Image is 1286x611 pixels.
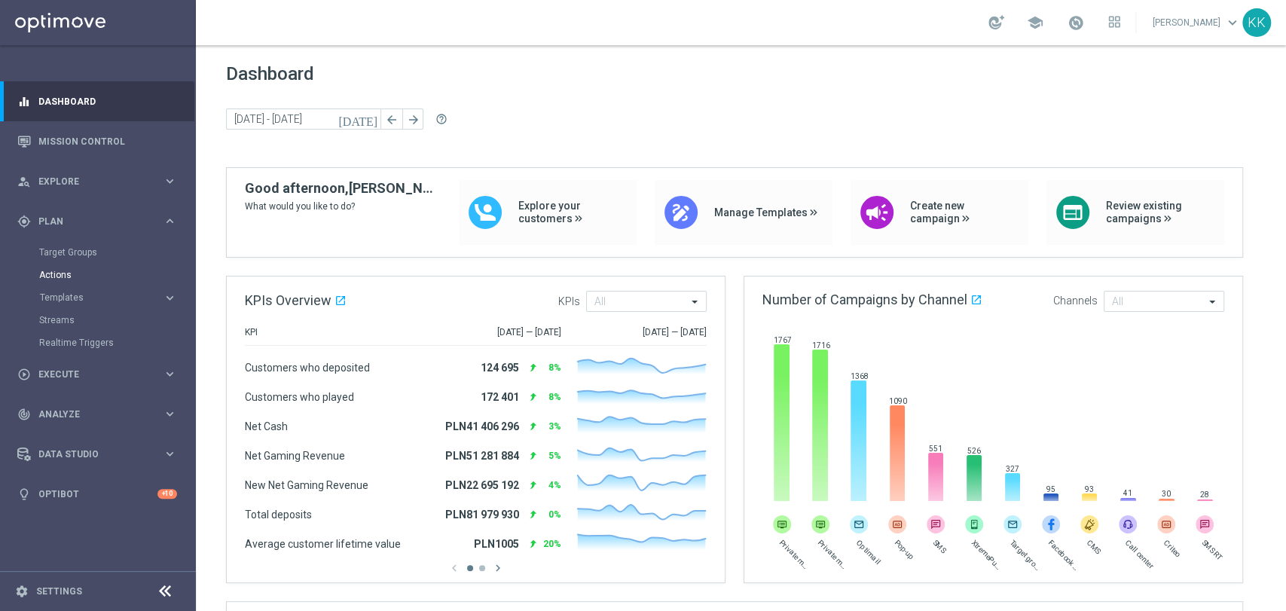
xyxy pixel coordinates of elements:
[17,175,31,188] i: person_search
[163,367,177,381] i: keyboard_arrow_right
[163,447,177,461] i: keyboard_arrow_right
[39,337,157,349] a: Realtime Triggers
[17,488,178,500] button: lightbulb Optibot +10
[39,314,157,326] a: Streams
[39,269,157,281] a: Actions
[39,331,194,354] div: Realtime Triggers
[17,95,31,108] i: equalizer
[163,407,177,421] i: keyboard_arrow_right
[38,217,163,226] span: Plan
[163,214,177,228] i: keyboard_arrow_right
[40,293,148,302] span: Templates
[17,175,163,188] div: Explore
[38,450,163,459] span: Data Studio
[17,487,31,501] i: lightbulb
[17,81,177,121] div: Dashboard
[38,370,163,379] span: Execute
[17,368,31,381] i: play_circle_outline
[38,121,177,161] a: Mission Control
[157,489,177,499] div: +10
[39,292,178,304] button: Templates keyboard_arrow_right
[38,474,157,514] a: Optibot
[17,215,31,228] i: gps_fixed
[1224,14,1241,31] span: keyboard_arrow_down
[39,286,194,309] div: Templates
[17,215,178,228] button: gps_fixed Plan keyboard_arrow_right
[1151,11,1242,34] a: [PERSON_NAME]keyboard_arrow_down
[17,121,177,161] div: Mission Control
[163,291,177,305] i: keyboard_arrow_right
[17,176,178,188] button: person_search Explore keyboard_arrow_right
[17,448,178,460] button: Data Studio keyboard_arrow_right
[39,264,194,286] div: Actions
[39,246,157,258] a: Target Groups
[17,368,163,381] div: Execute
[38,81,177,121] a: Dashboard
[17,474,177,514] div: Optibot
[38,177,163,186] span: Explore
[1027,14,1043,31] span: school
[1242,8,1271,37] div: KK
[17,408,31,421] i: track_changes
[17,136,178,148] button: Mission Control
[163,174,177,188] i: keyboard_arrow_right
[39,241,194,264] div: Target Groups
[36,587,82,596] a: Settings
[38,410,163,419] span: Analyze
[17,96,178,108] button: equalizer Dashboard
[39,309,194,331] div: Streams
[17,408,178,420] button: track_changes Analyze keyboard_arrow_right
[17,368,178,380] button: play_circle_outline Execute keyboard_arrow_right
[17,215,163,228] div: Plan
[17,448,163,461] div: Data Studio
[40,293,163,302] div: Templates
[17,408,163,421] div: Analyze
[15,585,29,598] i: settings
